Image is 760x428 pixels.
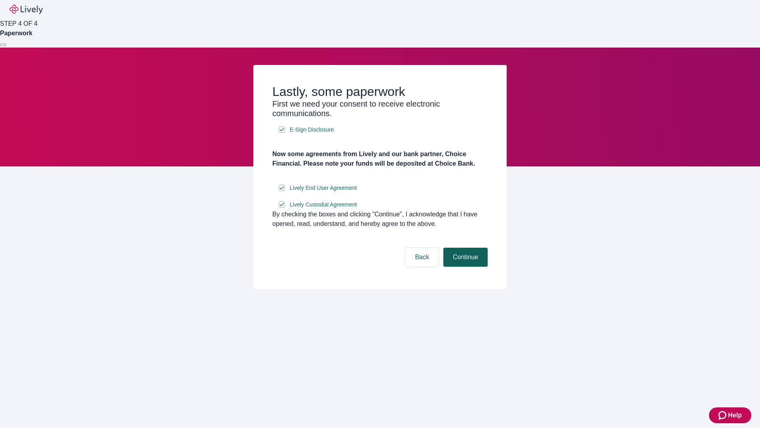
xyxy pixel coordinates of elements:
a: e-sign disclosure document [288,200,359,210]
span: Lively End User Agreement [290,184,357,192]
div: By checking the boxes and clicking “Continue", I acknowledge that I have opened, read, understand... [272,210,488,229]
img: Lively [9,5,43,14]
h3: First we need your consent to receive electronic communications. [272,99,488,118]
button: Continue [443,248,488,267]
a: e-sign disclosure document [288,125,335,135]
h4: Now some agreements from Lively and our bank partner, Choice Financial. Please note your funds wi... [272,149,488,168]
span: Help [728,411,742,420]
button: Zendesk support iconHelp [709,407,751,423]
svg: Zendesk support icon [718,411,728,420]
button: Back [405,248,439,267]
h2: Lastly, some paperwork [272,84,488,99]
span: Lively Custodial Agreement [290,201,357,209]
span: E-Sign Disclosure [290,126,334,134]
a: e-sign disclosure document [288,183,359,193]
